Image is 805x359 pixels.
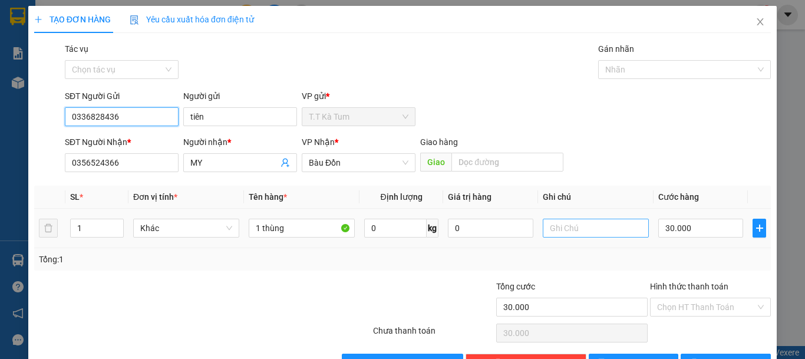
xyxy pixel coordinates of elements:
span: Tên hàng [249,192,287,202]
span: CC : [111,65,127,77]
div: Người nhận [183,136,297,149]
div: HUỆ [10,24,104,38]
span: TẠO ĐƠN HÀNG [34,15,111,24]
span: Yêu cầu xuất hóa đơn điện tử [130,15,254,24]
div: yến [113,24,207,38]
input: Dọc đường [451,153,563,172]
span: Nhận: [113,11,141,24]
div: SĐT Người Nhận [65,136,179,149]
input: 0 [448,219,533,238]
span: Khác [140,219,232,237]
span: SL [70,192,80,202]
span: Tổng cước [496,282,535,291]
div: Người gửi [183,90,297,103]
span: plus [753,223,766,233]
button: delete [39,219,58,238]
span: Gửi: [10,11,28,24]
div: Tên hàng: bọc ( : 1 ) [10,85,207,100]
span: T.T Kà Tum [309,108,408,126]
span: SL [100,84,116,101]
img: icon [130,15,139,25]
div: Chưa thanh toán [372,324,495,345]
span: Giao hàng [420,137,458,147]
span: Giá trị hàng [448,192,491,202]
div: VP gửi [302,90,415,103]
span: Định lượng [380,192,422,202]
span: close [755,17,765,27]
span: kg [427,219,438,238]
input: Ghi Chú [543,219,649,238]
label: Hình thức thanh toán [650,282,728,291]
span: VP Nhận [302,137,335,147]
input: VD: Bàn, Ghế [249,219,355,238]
div: 0975786052 [113,38,207,55]
button: plus [753,219,766,238]
label: Gán nhãn [598,44,634,54]
span: Đơn vị tính [133,192,177,202]
div: 30.000 [111,62,209,78]
div: T.T Kà Tum [10,10,104,24]
div: SĐT Người Gửi [65,90,179,103]
span: Cước hàng [658,192,699,202]
label: Tác vụ [65,44,88,54]
span: Giao [420,153,451,172]
span: user-add [281,158,290,167]
div: 0969727583 [10,38,104,55]
span: plus [34,15,42,24]
span: Bàu Đồn [309,154,408,172]
div: Tổng: 1 [39,253,312,266]
button: Close [744,6,777,39]
th: Ghi chú [538,186,654,209]
div: An Sương [113,10,207,24]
